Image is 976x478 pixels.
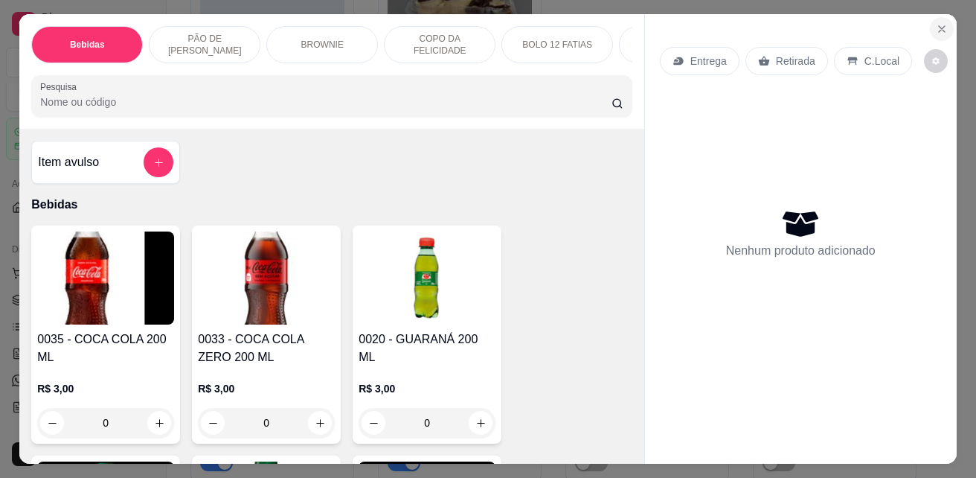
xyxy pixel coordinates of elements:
[38,153,99,171] h4: Item avulso
[40,95,611,109] input: Pesquisa
[359,232,495,325] img: product-image
[362,411,385,435] button: decrease-product-quantity
[198,381,335,396] p: R$ 3,00
[201,411,225,435] button: decrease-product-quantity
[776,54,815,68] p: Retirada
[469,411,492,435] button: increase-product-quantity
[864,54,899,68] p: C.Local
[37,331,174,366] h4: 0035 - COCA COLA 200 ML
[726,242,876,260] p: Nenhum produto adicionado
[40,80,82,93] label: Pesquisa
[396,33,483,57] p: COPO DA FELICIDADE
[37,232,174,325] img: product-image
[930,17,954,41] button: Close
[301,39,344,51] p: BROWNIE
[359,331,495,366] h4: 0020 - GUARANÁ 200 ML
[198,331,335,366] h4: 0033 - COCA COLA ZERO 200 ML
[359,381,495,396] p: R$ 3,00
[924,49,948,73] button: decrease-product-quantity
[308,411,332,435] button: increase-product-quantity
[690,54,727,68] p: Entrega
[31,196,632,214] p: Bebidas
[147,411,171,435] button: increase-product-quantity
[37,381,174,396] p: R$ 3,00
[522,39,592,51] p: BOLO 12 FATIAS
[144,147,173,177] button: add-separate-item
[70,39,105,51] p: Bebidas
[40,411,64,435] button: decrease-product-quantity
[198,232,335,325] img: product-image
[161,33,248,57] p: PÃO DE [PERSON_NAME]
